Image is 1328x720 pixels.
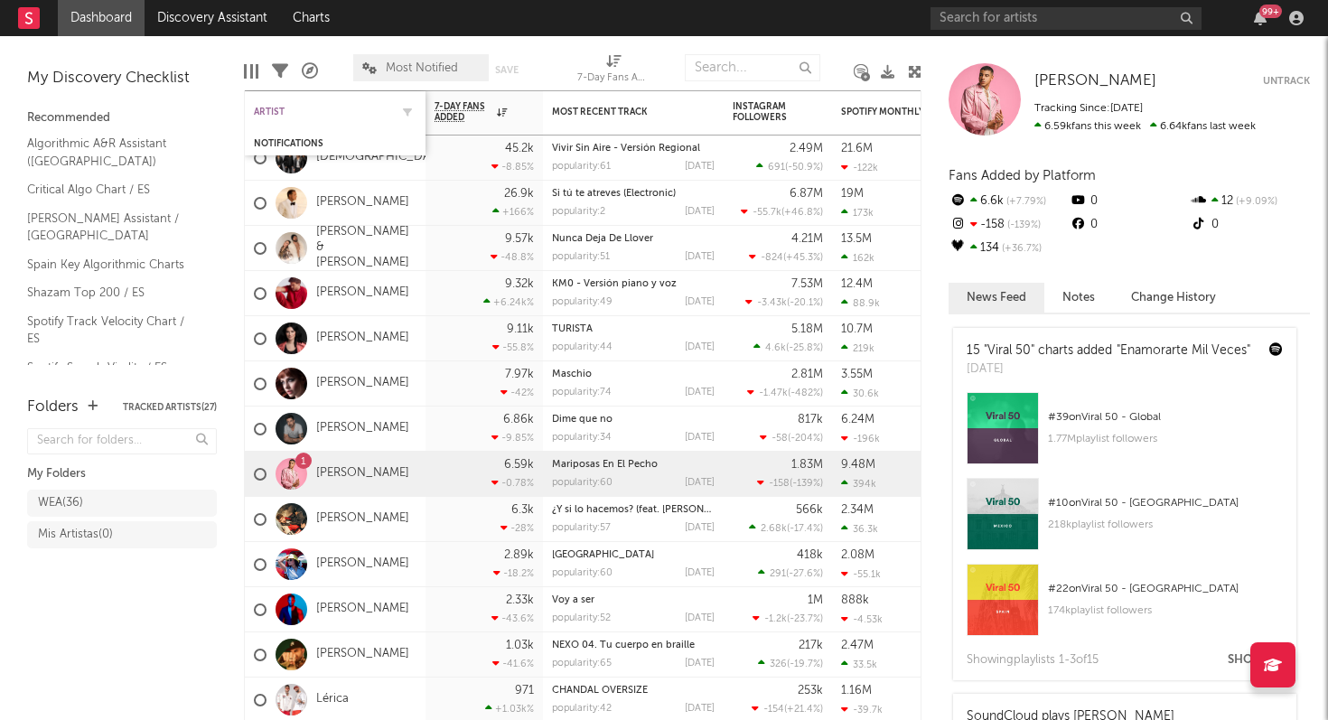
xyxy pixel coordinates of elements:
div: [DATE] [685,162,715,172]
div: +1.03k % [485,703,534,715]
span: 4.6k [765,343,786,353]
a: [PERSON_NAME] [316,331,409,346]
span: 6.59k fans this week [1034,121,1141,132]
div: ( ) [756,161,823,173]
div: Spotify Monthly Listeners [841,107,977,117]
a: [DEMOGRAPHIC_DATA] [316,150,448,165]
div: -0.78 % [491,477,534,489]
div: TURISTA [552,324,715,334]
div: [DATE] [685,388,715,397]
span: -58 [772,434,788,444]
a: Mis Artistas(0) [27,521,217,548]
div: My Folders [27,463,217,485]
div: # 39 on Viral 50 - Global [1048,407,1283,428]
span: 7-Day Fans Added [435,101,492,123]
a: [PERSON_NAME] [316,466,409,482]
span: -23.7 % [790,614,820,624]
button: News Feed [949,283,1044,313]
span: -139 % [792,479,820,489]
span: -1.2k [764,614,787,624]
div: 19M [841,188,864,200]
div: # 10 on Viral 50 - [GEOGRAPHIC_DATA] [1048,492,1283,514]
span: -25.8 % [789,343,820,353]
div: 2.47M [841,640,874,651]
span: +45.3 % [786,253,820,263]
div: popularity: 65 [552,659,612,669]
div: Most Recent Track [552,107,687,117]
div: 817k [798,414,823,425]
div: Notifications [254,138,389,149]
div: [DATE] [685,659,715,669]
div: Vivir Sin Aire - Versión Regional [552,144,715,154]
button: Change History [1113,283,1234,313]
a: ¿Y si lo hacemos? (feat. [PERSON_NAME]) [552,505,743,515]
a: Vivir Sin Aire - Versión Regional [552,144,700,154]
div: -41.6 % [492,658,534,669]
a: Spotify Track Velocity Chart / ES [27,312,199,349]
span: -204 % [790,434,820,444]
div: 0 [1069,213,1189,237]
div: 6.24M [841,414,874,425]
div: A&R Pipeline [302,45,318,98]
span: -55.7k [753,208,781,218]
div: ( ) [741,206,823,218]
div: -4.53k [841,613,883,625]
a: Algorithmic A&R Assistant ([GEOGRAPHIC_DATA]) [27,134,199,171]
div: 1.77M playlist followers [1048,428,1283,450]
div: 6.6k [949,190,1069,213]
div: -28 % [500,522,534,534]
div: ( ) [749,251,823,263]
a: Critical Algo Chart / ES [27,180,199,200]
a: CHANDAL OVERSIZE [552,686,648,696]
div: [DATE] [685,568,715,578]
a: Spotify Search Virality / ES [27,358,199,378]
div: 1.83M [791,459,823,471]
div: 6.59k [504,459,534,471]
div: ( ) [747,387,823,398]
a: Si tú te atreves (Electronic) [552,189,676,199]
a: Lérica [316,692,349,707]
span: +46.8 % [784,208,820,218]
a: #10onViral 50 - [GEOGRAPHIC_DATA]218kplaylist followers [953,478,1296,564]
div: -55.8 % [492,341,534,353]
a: Spain Key Algorithmic Charts [27,255,199,275]
div: 30.6k [841,388,879,399]
div: NEXO 04. Tu cuerpo en braille [552,641,715,650]
div: Voy a ser [552,595,715,605]
div: 7.53M [791,278,823,290]
div: 971 [515,685,534,697]
div: 418k [797,549,823,561]
a: NEXO 04. Tu cuerpo en braille [552,641,695,650]
div: ( ) [760,432,823,444]
div: 99 + [1259,5,1282,18]
div: 173k [841,207,874,219]
div: popularity: 61 [552,162,611,172]
span: -3.43k [757,298,787,308]
div: Recommended [27,108,217,129]
div: 4.21M [791,233,823,245]
div: -42 % [500,387,534,398]
a: [PERSON_NAME] [316,647,409,662]
div: Instagram Followers [733,101,796,123]
div: ( ) [758,658,823,669]
div: ( ) [749,522,823,534]
div: 36.3k [841,523,878,535]
span: -1.47k [759,388,788,398]
div: 6.86k [503,414,534,425]
div: -158 [949,213,1069,237]
a: Maschio [552,369,592,379]
div: 21.6M [841,143,873,154]
div: -48.8 % [491,251,534,263]
div: 174k playlist followers [1048,600,1283,622]
div: ( ) [753,341,823,353]
div: 1.16M [841,685,872,697]
div: 253k [798,685,823,697]
div: 394k [841,478,876,490]
div: 1M [808,594,823,606]
a: KM0 - Versión piano y voz [552,279,677,289]
button: Save [495,65,519,75]
div: -196k [841,433,880,444]
div: KM0 - Versión piano y voz [552,279,715,289]
span: 2.68k [761,524,787,534]
div: 9.57k [505,233,534,245]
